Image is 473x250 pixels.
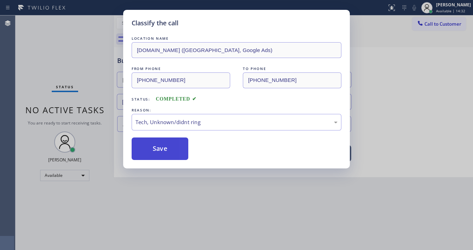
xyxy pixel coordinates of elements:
div: Tech, Unknown/didnt ring [135,118,338,126]
button: Save [132,137,188,160]
span: COMPLETED [156,96,197,102]
h5: Classify the call [132,18,178,28]
span: Status: [132,97,150,102]
div: REASON: [132,107,341,114]
input: To phone [243,72,341,88]
div: TO PHONE [243,65,341,72]
div: FROM PHONE [132,65,230,72]
div: LOCATION NAME [132,35,341,42]
input: From phone [132,72,230,88]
